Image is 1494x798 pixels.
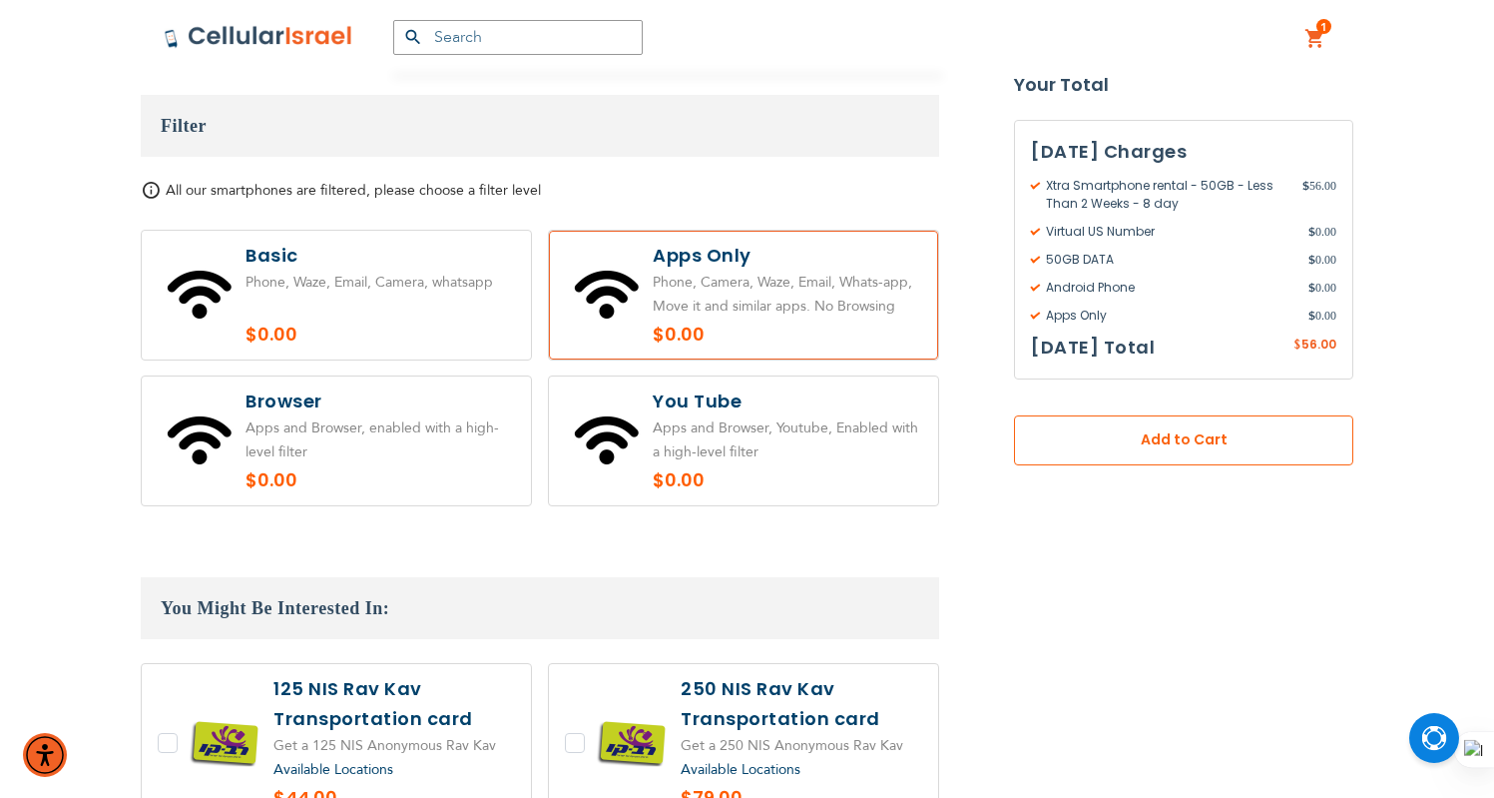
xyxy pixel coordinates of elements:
span: $ [1308,279,1315,297]
strong: Your Total [1014,70,1353,100]
span: All our smartphones are filtered, please choose a filter level [166,181,541,200]
span: 50GB DATA [1031,251,1308,269]
span: $ [1308,307,1315,325]
a: 1 [1304,27,1326,51]
span: Android Phone [1031,279,1308,297]
span: 56.00 [1301,336,1336,353]
span: You Might Be Interested In: [161,598,389,618]
h3: [DATE] Charges [1031,137,1336,167]
span: $ [1293,337,1301,355]
span: 0.00 [1308,279,1336,297]
span: Xtra Smartphone rental - 50GB - Less Than 2 Weeks - 8 day [1031,177,1302,213]
span: Virtual US Number [1031,223,1308,241]
img: Cellular Israel Logo [164,25,353,49]
span: $ [1302,177,1309,195]
span: 56.00 [1302,177,1336,213]
span: 1 [1320,19,1327,35]
span: 0.00 [1308,307,1336,325]
a: Available Locations [681,760,800,779]
span: Add to Cart [1080,430,1287,451]
div: Accessibility Menu [23,733,67,777]
a: Available Locations [273,760,393,779]
span: $ [1308,223,1315,241]
span: 0.00 [1308,251,1336,269]
span: Filter [161,116,207,136]
span: Apps Only [1031,307,1308,325]
span: $ [1308,251,1315,269]
button: Add to Cart [1014,415,1353,465]
h3: [DATE] Total [1031,333,1155,363]
input: Search [393,20,643,55]
span: 0.00 [1308,223,1336,241]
